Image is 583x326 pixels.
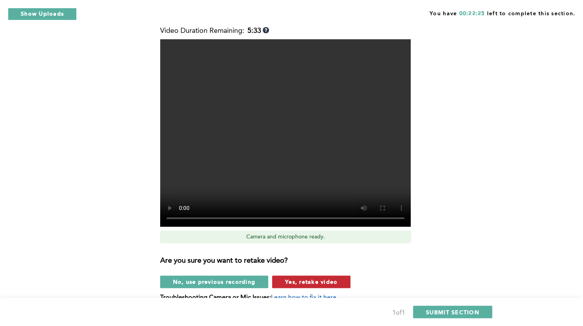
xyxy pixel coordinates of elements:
[8,8,77,20] button: Show Uploads
[285,278,338,285] span: Yes, retake video
[247,27,261,35] b: 5:33
[430,8,575,18] span: You have left to complete this section.
[160,257,420,265] h3: Are you sure you want to retake video?
[160,276,269,288] button: No, use previous recording
[413,306,492,318] button: SUBMIT SECTION
[459,11,485,16] span: 00:22:25
[392,308,405,319] div: 1 of 1
[160,27,269,35] div: Video Duration Remaining:
[272,276,350,288] button: Yes, retake video
[160,295,271,301] b: Troubleshooting Camera or Mic Issues:
[271,295,338,301] span: Learn how to fix it here.
[426,308,479,316] span: SUBMIT SECTION
[173,278,256,285] span: No, use previous recording
[160,231,411,243] div: Camera and microphone ready.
